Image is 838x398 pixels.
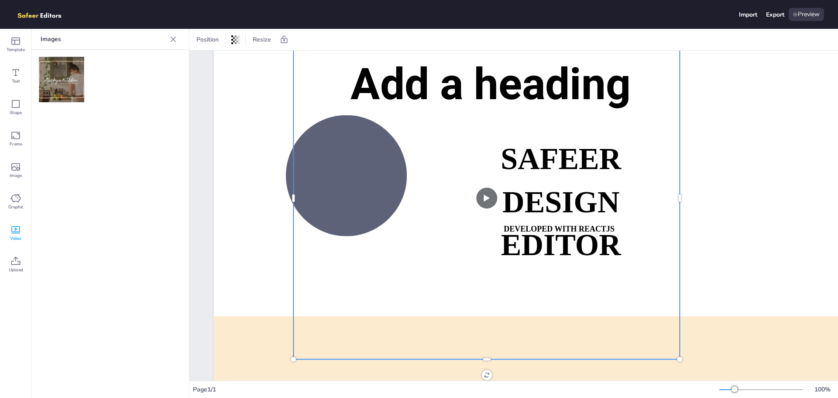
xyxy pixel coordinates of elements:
img: 400w-IVVQCZOr1K4.jpg [39,57,84,102]
p: Images [41,29,166,50]
img: logo.png [14,8,74,21]
span: Frame [10,141,22,148]
span: Resize [251,35,273,44]
span: Upload [9,266,23,273]
div: Preview [789,8,824,21]
span: Template [7,46,25,53]
span: Text [12,78,20,85]
div: Export [766,10,784,19]
span: Position [195,35,220,44]
span: Graphic [8,204,24,211]
div: Page 1 / 1 [193,385,719,394]
div: Import [739,10,757,19]
span: Shape [10,109,22,116]
div: 100 % [812,385,833,394]
span: Video [10,235,21,242]
span: Image [10,172,22,179]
